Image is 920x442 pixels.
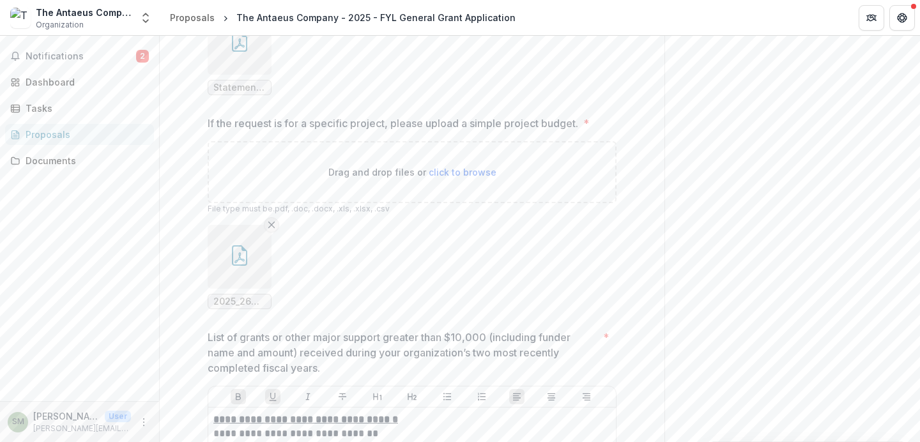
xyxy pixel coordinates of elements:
[165,8,521,27] nav: breadcrumb
[264,217,279,232] button: Remove File
[170,11,215,24] div: Proposals
[370,389,385,404] button: Heading 1
[12,418,24,426] div: Sophie Bell Meincke
[5,46,154,66] button: Notifications2
[26,102,144,115] div: Tasks
[10,8,31,28] img: The Antaeus Company
[5,150,154,171] a: Documents
[136,50,149,63] span: 2
[509,389,525,404] button: Align Left
[33,423,131,434] p: [PERSON_NAME][EMAIL_ADDRESS][DOMAIN_NAME]
[328,165,496,179] p: Drag and drop files or
[36,19,84,31] span: Organization
[36,6,132,19] div: The Antaeus Company
[474,389,489,404] button: Ordered List
[26,128,144,141] div: Proposals
[26,51,136,62] span: Notifications
[33,409,100,423] p: [PERSON_NAME]
[208,11,272,95] div: Remove FileStatementofFinancialPosition (6).pdf
[889,5,915,31] button: Get Help
[5,72,154,93] a: Dashboard
[579,389,594,404] button: Align Right
[231,389,246,404] button: Bold
[440,389,455,404] button: Bullet List
[208,225,272,309] div: Remove File2025_26 Student Matinee Budget - 25_26 Student Matinee Budget.pdf
[213,296,266,307] span: 2025_26 Student Matinee Budget - 25_26 Student Matinee Budget.pdf
[208,330,598,376] p: List of grants or other major support greater than $10,000 (including funder name and amount) rec...
[404,389,420,404] button: Heading 2
[26,75,144,89] div: Dashboard
[429,167,496,178] span: click to browse
[236,11,516,24] div: The Antaeus Company - 2025 - FYL General Grant Application
[26,154,144,167] div: Documents
[265,389,280,404] button: Underline
[208,116,578,131] p: If the request is for a specific project, please upload a simple project budget.
[137,5,155,31] button: Open entity switcher
[300,389,316,404] button: Italicize
[105,411,131,422] p: User
[5,124,154,145] a: Proposals
[136,415,151,430] button: More
[213,82,266,93] span: StatementofFinancialPosition (6).pdf
[165,8,220,27] a: Proposals
[859,5,884,31] button: Partners
[544,389,559,404] button: Align Center
[335,389,350,404] button: Strike
[208,203,617,215] p: File type must be .pdf, .doc, .docx, .xls, .xlsx, .csv
[5,98,154,119] a: Tasks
